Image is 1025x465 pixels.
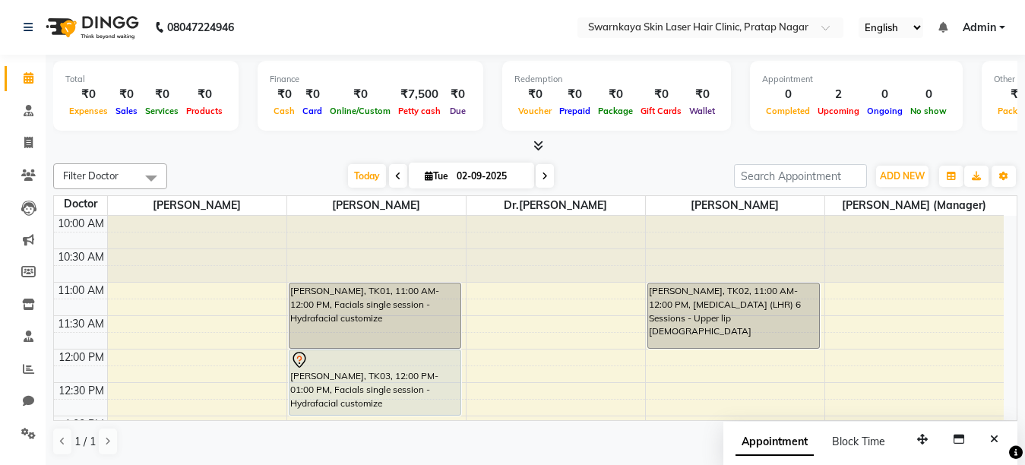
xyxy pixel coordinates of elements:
div: [PERSON_NAME], TK03, 12:00 PM-01:00 PM, Facials single session - Hydrafacial customize [289,350,460,415]
div: ₹0 [514,86,555,103]
div: Total [65,73,226,86]
div: [PERSON_NAME], TK01, 11:00 AM-12:00 PM, Facials single session - Hydrafacial customize [289,283,460,348]
button: Close [983,428,1005,451]
span: [PERSON_NAME] [287,196,466,215]
span: Services [141,106,182,116]
div: Finance [270,73,471,86]
span: Upcoming [814,106,863,116]
div: 10:30 AM [55,249,107,265]
div: Doctor [54,196,107,212]
div: [PERSON_NAME], TK02, 11:00 AM-12:00 PM, [MEDICAL_DATA] (LHR) 6 Sessions - Upper lip [DEMOGRAPHIC_... [648,283,819,348]
span: Tue [421,170,452,182]
div: ₹0 [444,86,471,103]
span: Prepaid [555,106,594,116]
span: Card [299,106,326,116]
span: Completed [762,106,814,116]
span: Dr.[PERSON_NAME] [467,196,645,215]
span: Sales [112,106,141,116]
div: ₹0 [326,86,394,103]
span: Appointment [736,429,814,456]
div: ₹0 [65,86,112,103]
div: ₹0 [112,86,141,103]
div: 11:00 AM [55,283,107,299]
div: ₹0 [637,86,685,103]
div: ₹0 [270,86,299,103]
span: No show [906,106,951,116]
div: ₹0 [141,86,182,103]
span: Admin [963,20,996,36]
div: 12:00 PM [55,350,107,365]
div: Appointment [762,73,951,86]
div: 0 [762,86,814,103]
div: 12:30 PM [55,383,107,399]
div: 0 [906,86,951,103]
button: ADD NEW [876,166,929,187]
span: Online/Custom [326,106,394,116]
div: ₹0 [299,86,326,103]
b: 08047224946 [167,6,234,49]
div: ₹0 [685,86,719,103]
span: Due [446,106,470,116]
img: logo [39,6,143,49]
div: ₹0 [555,86,594,103]
span: [PERSON_NAME] [108,196,286,215]
span: Filter Doctor [63,169,119,182]
span: 1 / 1 [74,434,96,450]
div: ₹7,500 [394,86,444,103]
span: [PERSON_NAME] [646,196,824,215]
input: Search Appointment [734,164,867,188]
span: Voucher [514,106,555,116]
span: Package [594,106,637,116]
div: 10:00 AM [55,216,107,232]
div: 1:00 PM [62,416,107,432]
span: Expenses [65,106,112,116]
span: Wallet [685,106,719,116]
div: ₹0 [594,86,637,103]
span: Gift Cards [637,106,685,116]
span: Ongoing [863,106,906,116]
span: Petty cash [394,106,444,116]
div: ₹0 [182,86,226,103]
input: 2025-09-02 [452,165,528,188]
span: Products [182,106,226,116]
span: ADD NEW [880,170,925,182]
div: 2 [814,86,863,103]
span: [PERSON_NAME] (Manager) [825,196,1004,215]
div: Redemption [514,73,719,86]
span: Today [348,164,386,188]
span: Cash [270,106,299,116]
span: Block Time [832,435,885,448]
div: 0 [863,86,906,103]
div: 11:30 AM [55,316,107,332]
